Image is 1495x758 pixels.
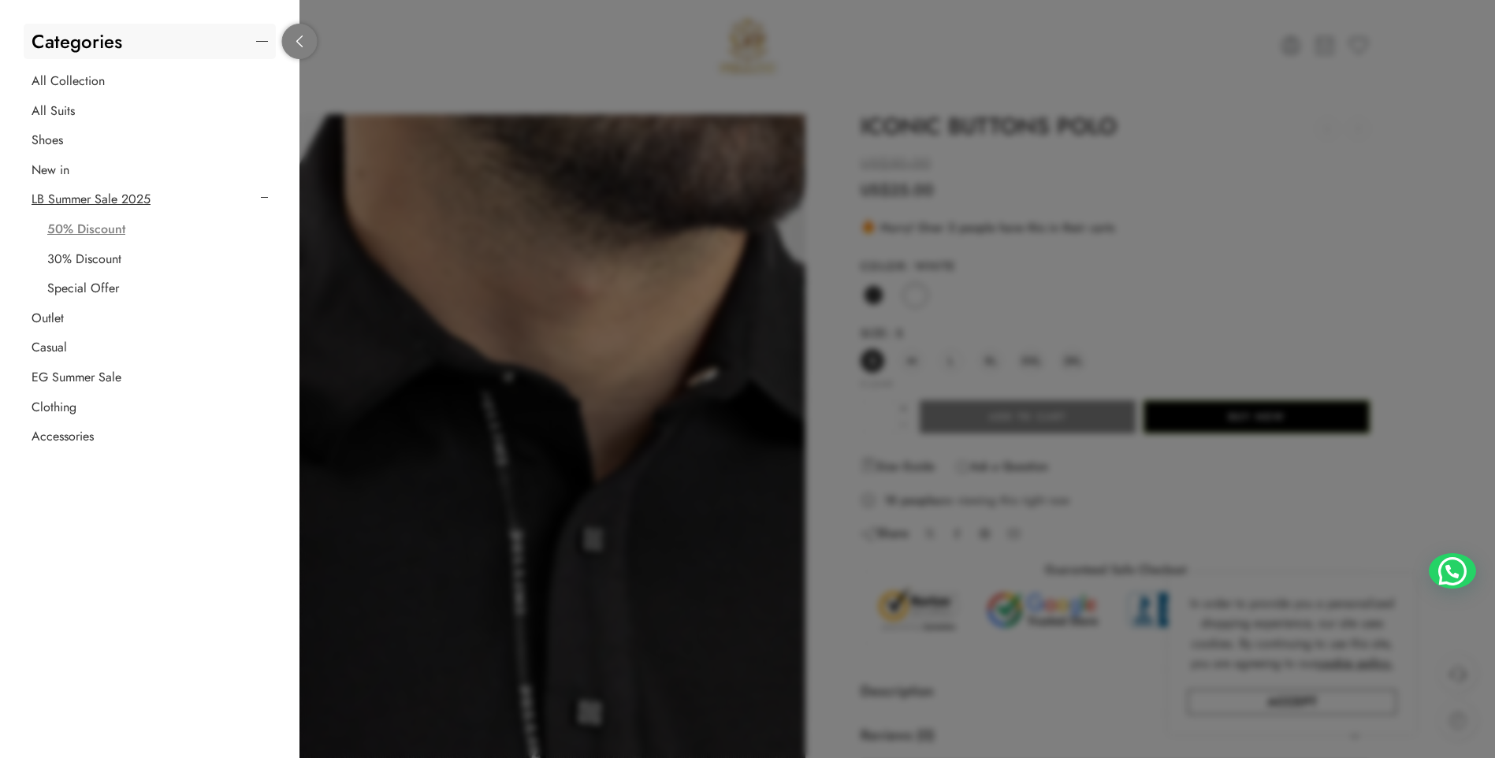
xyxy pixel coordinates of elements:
[32,132,63,148] a: Shoes
[32,73,105,89] a: All Collection
[32,370,121,385] a: EG Summer Sale
[47,221,125,237] a: 50% Discount
[32,340,67,355] a: Casual
[47,281,119,296] a: Special Offer
[32,429,94,444] a: Accessories
[32,191,151,207] a: LB Summer Sale 2025
[32,399,76,415] a: Clothing
[32,310,64,326] a: Outlet
[24,32,130,51] span: Categories
[32,103,75,119] a: All Suits
[24,24,276,59] a: Categories
[47,251,121,267] a: 30% Discount
[32,162,69,178] a: New in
